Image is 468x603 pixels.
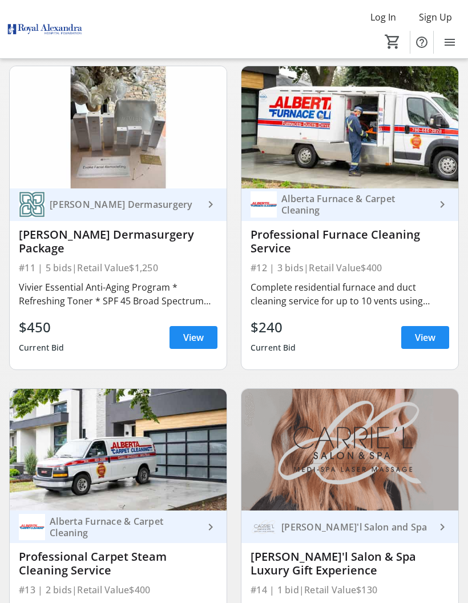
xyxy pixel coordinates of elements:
[277,521,435,533] div: [PERSON_NAME]'l Salon and Spa
[45,199,204,210] div: [PERSON_NAME] Dermasurgery
[251,280,449,308] div: Complete residential furnace and duct cleaning service for up to 10 vents using professional truc...
[435,520,449,534] mat-icon: keyboard_arrow_right
[19,550,217,577] div: Professional Carpet Steam Cleaning Service
[361,8,405,26] button: Log In
[370,10,396,24] span: Log In
[45,516,204,538] div: Alberta Furnace & Carpet Cleaning
[435,198,449,211] mat-icon: keyboard_arrow_right
[10,66,227,188] img: Nakatsui Dermasurgery Package
[19,317,64,337] div: $450
[10,188,227,221] a: Nakatsui Dermasurgery[PERSON_NAME] Dermasurgery
[241,389,458,511] img: Carrie'l Salon & Spa Luxury Gift Experience
[19,337,64,358] div: Current Bid
[19,260,217,276] div: #11 | 5 bids | Retail Value $1,250
[251,550,449,577] div: [PERSON_NAME]'l Salon & Spa Luxury Gift Experience
[241,510,458,543] a: Carrie'l Salon and Spa[PERSON_NAME]'l Salon and Spa
[415,331,435,344] span: View
[251,191,277,218] img: Alberta Furnace & Carpet Cleaning
[19,514,45,540] img: Alberta Furnace & Carpet Cleaning
[251,228,449,255] div: Professional Furnace Cleaning Service
[410,8,461,26] button: Sign Up
[277,193,435,216] div: Alberta Furnace & Carpet Cleaning
[19,191,45,218] img: Nakatsui Dermasurgery
[204,198,217,211] mat-icon: keyboard_arrow_right
[251,260,449,276] div: #12 | 3 bids | Retail Value $400
[170,326,217,349] a: View
[204,520,217,534] mat-icon: keyboard_arrow_right
[251,337,296,358] div: Current Bid
[183,331,204,344] span: View
[10,389,227,511] img: Professional Carpet Steam Cleaning Service
[251,514,277,540] img: Carrie'l Salon and Spa
[401,326,449,349] a: View
[19,280,217,308] div: Vivier Essential Anti-Aging Program * Refreshing Toner * SPF 45 Broad Spectrum UVA/UVB Sunscreen ...
[19,582,217,598] div: #13 | 2 bids | Retail Value $400
[251,582,449,598] div: #14 | 1 bid | Retail Value $130
[438,31,461,54] button: Menu
[10,510,227,543] a: Alberta Furnace & Carpet CleaningAlberta Furnace & Carpet Cleaning
[241,66,458,188] img: Professional Furnace Cleaning Service
[410,31,433,54] button: Help
[241,188,458,221] a: Alberta Furnace & Carpet CleaningAlberta Furnace & Carpet Cleaning
[382,31,403,52] button: Cart
[7,8,83,51] img: Royal Alexandra Hospital Foundation's Logo
[251,317,296,337] div: $240
[19,228,217,255] div: [PERSON_NAME] Dermasurgery Package
[419,10,452,24] span: Sign Up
